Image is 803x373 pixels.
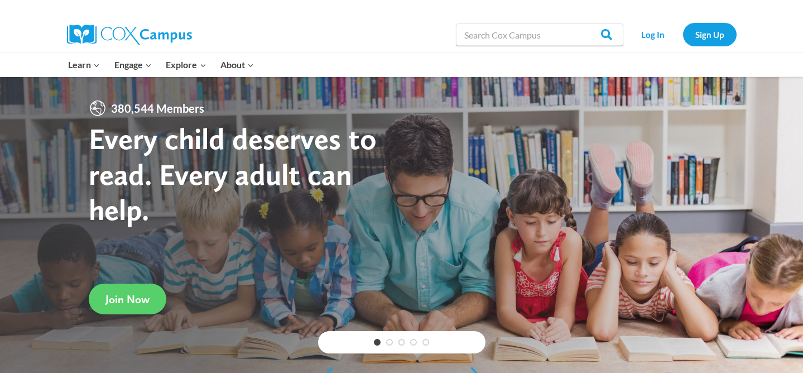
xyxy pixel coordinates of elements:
[61,53,261,76] nav: Primary Navigation
[166,58,206,72] span: Explore
[386,339,393,346] a: 2
[374,339,381,346] a: 1
[398,339,405,346] a: 3
[89,121,377,227] strong: Every child deserves to read. Every adult can help.
[114,58,152,72] span: Engage
[629,23,737,46] nav: Secondary Navigation
[105,293,150,306] span: Join Now
[67,25,192,45] img: Cox Campus
[89,284,166,314] a: Join Now
[107,99,209,117] span: 380,544 Members
[422,339,429,346] a: 5
[629,23,677,46] a: Log In
[68,58,100,72] span: Learn
[683,23,737,46] a: Sign Up
[456,23,623,46] input: Search Cox Campus
[410,339,417,346] a: 4
[220,58,254,72] span: About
